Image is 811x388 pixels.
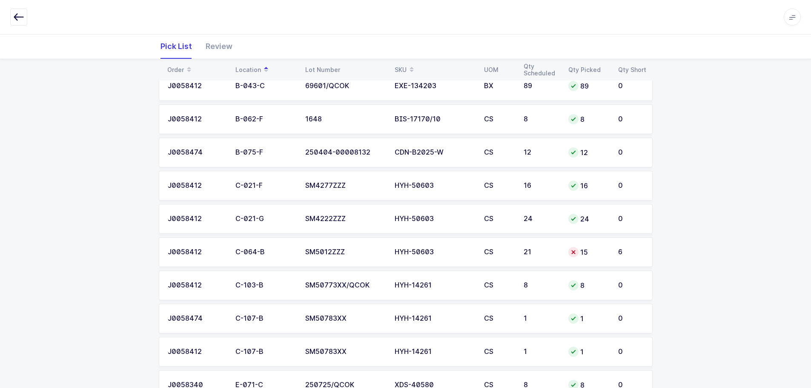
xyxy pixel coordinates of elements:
[524,149,558,156] div: 12
[395,63,474,77] div: SKU
[568,114,608,124] div: 8
[484,82,513,90] div: BX
[568,347,608,357] div: 1
[484,315,513,322] div: CS
[235,115,295,123] div: B-062-F
[395,248,474,256] div: HYH-50603
[235,315,295,322] div: C-107-B
[199,34,232,59] div: Review
[618,348,644,356] div: 0
[484,282,513,289] div: CS
[168,82,225,90] div: J0058412
[524,348,558,356] div: 1
[524,215,558,223] div: 24
[618,82,644,90] div: 0
[484,115,513,123] div: CS
[168,182,225,190] div: J0058412
[568,81,608,91] div: 89
[618,215,644,223] div: 0
[568,66,608,73] div: Qty Picked
[524,63,558,77] div: Qty Scheduled
[305,248,384,256] div: SM5012ZZZ
[568,147,608,158] div: 12
[618,248,644,256] div: 6
[235,63,295,77] div: Location
[484,248,513,256] div: CS
[168,348,225,356] div: J0058412
[395,82,474,90] div: EXE-134203
[524,82,558,90] div: 89
[235,215,295,223] div: C-021-G
[305,215,384,223] div: SM4222ZZZ
[395,315,474,322] div: HYH-14261
[305,115,384,123] div: 1648
[395,115,474,123] div: BIS-17170/10
[618,315,644,322] div: 0
[167,63,225,77] div: Order
[568,247,608,257] div: 15
[484,149,513,156] div: CS
[168,215,225,223] div: J0058412
[168,115,225,123] div: J0058412
[568,280,608,290] div: 8
[305,66,384,73] div: Lot Number
[618,182,644,190] div: 0
[484,66,513,73] div: UOM
[305,82,384,90] div: 69601/QCOK
[618,149,644,156] div: 0
[305,282,384,289] div: SM50773XX/QCOK
[524,315,558,322] div: 1
[235,149,295,156] div: B-075-F
[618,115,644,123] div: 0
[168,248,225,256] div: J0058412
[168,149,225,156] div: J0058474
[568,313,608,324] div: 1
[524,115,558,123] div: 8
[235,282,295,289] div: C-103-B
[568,181,608,191] div: 16
[524,248,558,256] div: 21
[395,215,474,223] div: HYH-50603
[305,315,384,322] div: SM50783XX
[168,282,225,289] div: J0058412
[395,149,474,156] div: CDN-B2025-W
[484,182,513,190] div: CS
[235,82,295,90] div: B-043-C
[618,282,644,289] div: 0
[484,348,513,356] div: CS
[484,215,513,223] div: CS
[305,182,384,190] div: SM4277ZZZ
[618,66,648,73] div: Qty Short
[568,214,608,224] div: 24
[524,182,558,190] div: 16
[305,348,384,356] div: SM50783XX
[395,282,474,289] div: HYH-14261
[160,34,199,59] div: Pick List
[524,282,558,289] div: 8
[395,348,474,356] div: HYH-14261
[305,149,384,156] div: 250404-00008132
[235,348,295,356] div: C-107-B
[235,248,295,256] div: C-064-B
[235,182,295,190] div: C-021-F
[395,182,474,190] div: HYH-50603
[168,315,225,322] div: J0058474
